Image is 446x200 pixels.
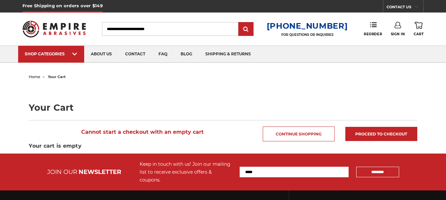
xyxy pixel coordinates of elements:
a: about us [84,46,119,63]
img: Empire Abrasives [22,16,86,41]
a: Cart [414,22,424,36]
span: Cannot start a checkout with an empty cart [29,126,256,138]
a: home [29,74,40,79]
a: [PHONE_NUMBER] [267,21,348,31]
a: shipping & returns [199,46,257,63]
span: Reorder [364,32,382,36]
a: contact [119,46,152,63]
p: FOR QUESTIONS OR INQUIRIES [267,33,348,37]
a: faq [152,46,174,63]
h1: Your Cart [29,103,417,112]
span: your cart [48,74,66,79]
span: Cart [414,32,424,36]
a: CONTACT US [387,3,423,13]
span: NEWSLETTER [79,168,121,176]
span: Sign In [391,32,405,36]
a: Proceed to checkout [345,127,417,141]
div: Keep in touch with us! Join our mailing list to receive exclusive offers & coupons. [140,160,233,184]
h3: Your cart is empty [29,142,417,150]
a: blog [174,46,199,63]
div: SHOP CATEGORIES [25,51,78,56]
a: Continue Shopping [263,127,335,141]
span: JOIN OUR [47,168,77,176]
input: Submit [239,23,253,36]
a: Reorder [364,22,382,36]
